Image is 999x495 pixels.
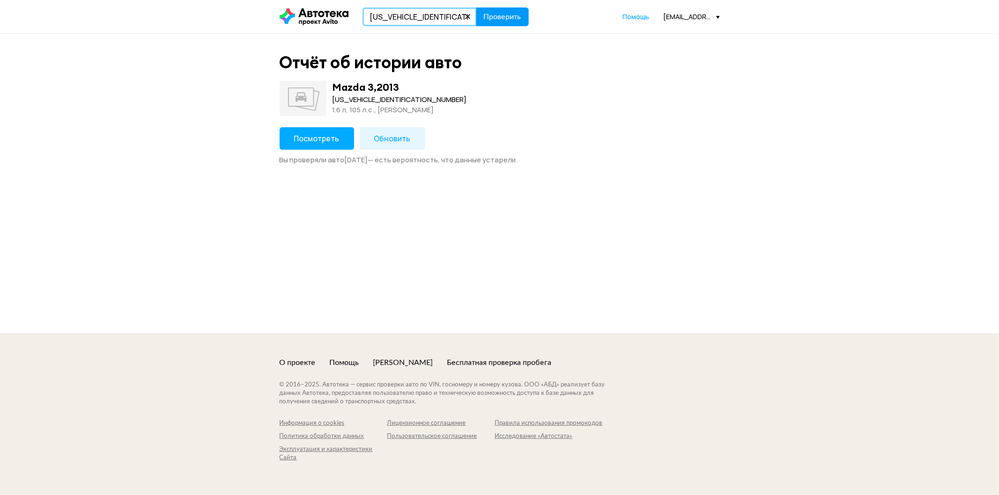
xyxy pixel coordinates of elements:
a: Правила использования промокодов [495,419,603,428]
a: Лицензионное соглашение [387,419,495,428]
span: Обновить [374,133,411,144]
button: Обновить [360,127,425,150]
div: © 2016– 2025 . Автотека — сервис проверки авто по VIN, госномеру и номеру кузова. ООО «АБД» реали... [280,381,624,406]
div: Mazda 3 , 2013 [333,81,400,93]
div: [US_VEHICLE_IDENTIFICATION_NUMBER] [333,95,467,105]
a: Пользовательское соглашение [387,432,495,441]
a: Бесплатная проверка пробега [447,357,552,368]
input: VIN, госномер, номер кузова [363,7,477,26]
button: Посмотреть [280,127,354,150]
div: [EMAIL_ADDRESS][DOMAIN_NAME] [664,12,720,21]
a: Помощь [330,357,359,368]
span: Проверить [484,13,521,21]
a: Политика обработки данных [280,432,387,441]
div: Отчёт об истории авто [280,52,462,73]
span: Помощь [623,12,650,21]
a: [PERSON_NAME] [373,357,433,368]
a: О проекте [280,357,316,368]
button: Проверить [476,7,529,26]
a: Исследование «Автостата» [495,432,603,441]
div: Вы проверяли авто [DATE] — есть вероятность, что данные устарели. [280,155,720,165]
span: Посмотреть [294,133,340,144]
div: 1.6 л, 105 л.c., [PERSON_NAME] [333,105,467,115]
a: Помощь [623,12,650,22]
a: Эксплуатация и характеристики Сайта [280,445,387,462]
a: Информация о cookies [280,419,387,428]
